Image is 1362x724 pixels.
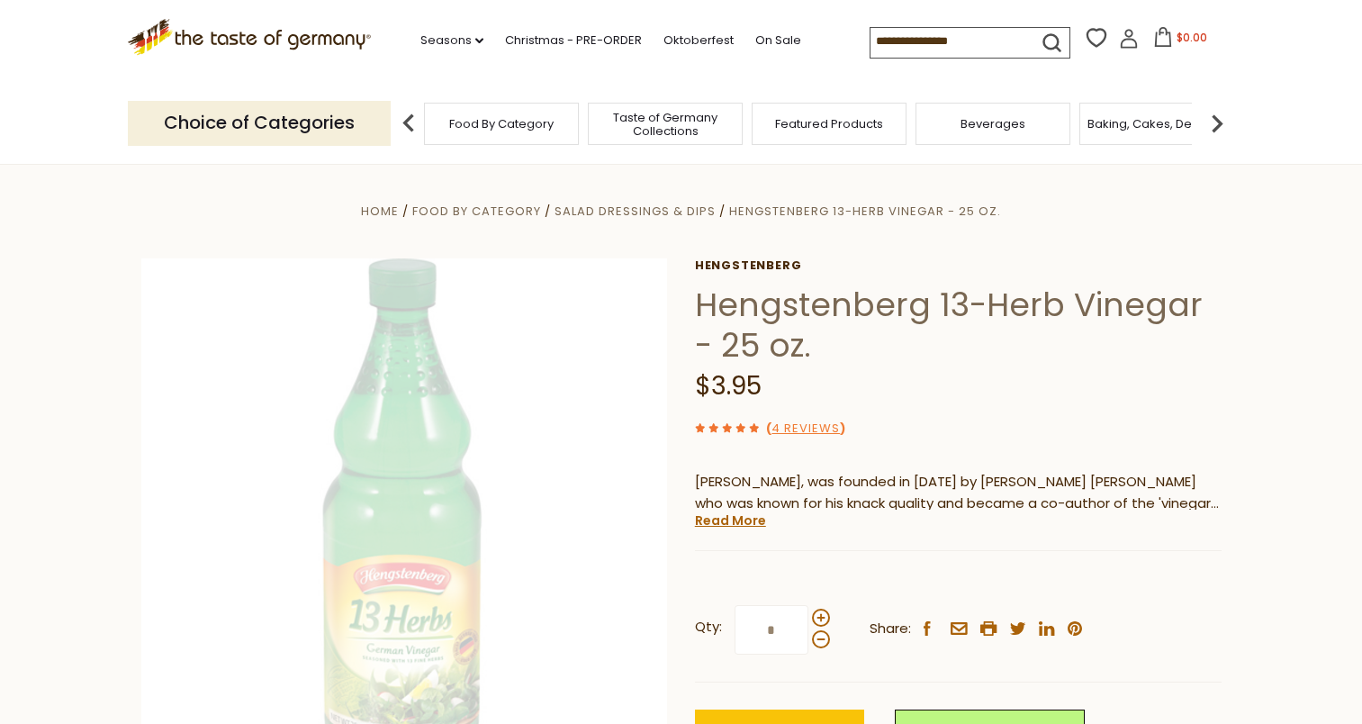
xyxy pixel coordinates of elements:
[1142,27,1219,54] button: $0.00
[449,117,554,131] a: Food By Category
[735,605,808,655] input: Qty:
[695,471,1222,516] p: [PERSON_NAME], was founded in [DATE] by [PERSON_NAME] [PERSON_NAME] who was known for his knack q...
[128,101,391,145] p: Choice of Categories
[555,203,716,220] a: Salad Dressings & Dips
[775,117,883,131] a: Featured Products
[961,117,1025,131] a: Beverages
[361,203,399,220] a: Home
[663,31,734,50] a: Oktoberfest
[695,368,762,403] span: $3.95
[771,420,840,439] a: 4 Reviews
[1087,117,1227,131] a: Baking, Cakes, Desserts
[1177,30,1207,45] span: $0.00
[1199,105,1235,141] img: next arrow
[412,203,541,220] a: Food By Category
[755,31,801,50] a: On Sale
[695,258,1222,273] a: Hengstenberg
[391,105,427,141] img: previous arrow
[420,31,483,50] a: Seasons
[766,420,845,437] span: ( )
[870,618,911,640] span: Share:
[695,285,1222,366] h1: Hengstenberg 13-Herb Vinegar - 25 oz.
[695,616,722,638] strong: Qty:
[695,511,766,529] a: Read More
[593,111,737,138] a: Taste of Germany Collections
[729,203,1001,220] a: Hengstenberg 13-Herb Vinegar - 25 oz.
[505,31,642,50] a: Christmas - PRE-ORDER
